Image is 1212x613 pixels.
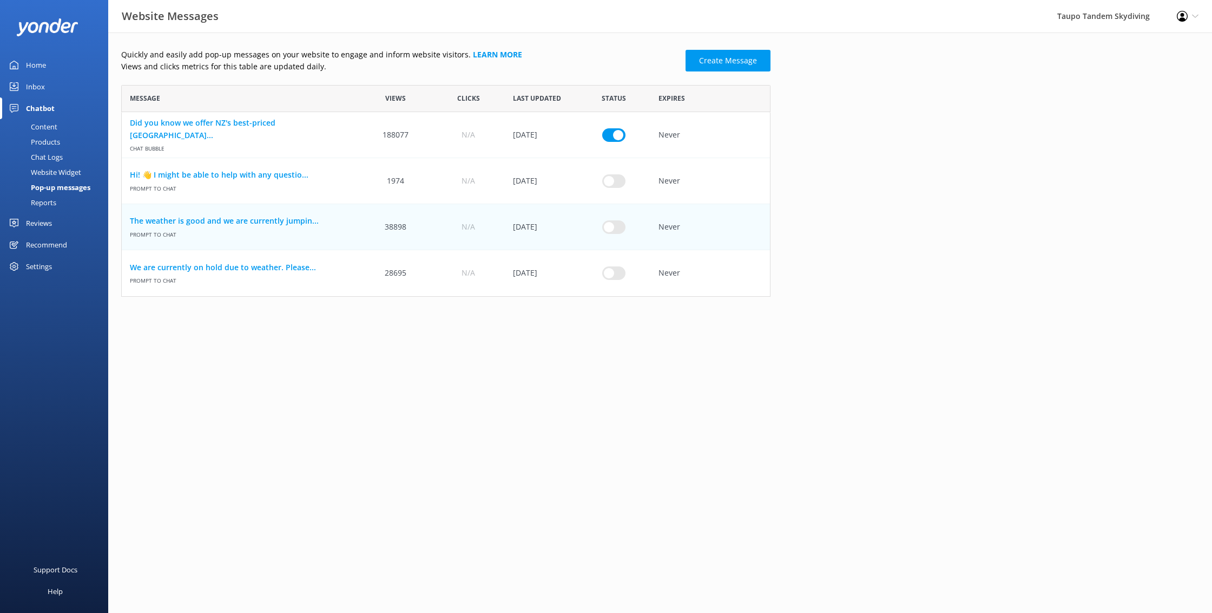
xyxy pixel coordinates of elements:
[26,256,52,277] div: Settings
[26,212,52,234] div: Reviews
[6,165,81,180] div: Website Widget
[462,175,475,187] span: N/A
[505,204,577,250] div: 26 Sep 2025
[359,204,432,250] div: 38898
[6,195,108,210] a: Reports
[6,165,108,180] a: Website Widget
[121,61,679,73] p: Views and clicks metrics for this table are updated daily.
[6,134,60,149] div: Products
[650,158,770,204] div: Never
[505,250,577,296] div: 25 Sep 2025
[650,112,770,158] div: Never
[462,129,475,141] span: N/A
[650,250,770,296] div: Never
[122,8,219,25] h3: Website Messages
[121,250,770,296] div: row
[26,54,46,76] div: Home
[686,50,770,71] a: Create Message
[130,93,160,103] span: Message
[359,250,432,296] div: 28695
[130,227,351,238] span: Prompt to Chat
[26,76,45,97] div: Inbox
[457,93,480,103] span: Clicks
[505,112,577,158] div: 30 Jan 2025
[658,93,685,103] span: Expires
[359,112,432,158] div: 188077
[513,93,561,103] span: Last updated
[602,93,626,103] span: Status
[6,134,108,149] a: Products
[473,49,522,60] a: Learn more
[462,267,475,279] span: N/A
[16,18,78,36] img: yonder-white-logo.png
[6,149,108,165] a: Chat Logs
[6,149,63,165] div: Chat Logs
[505,158,577,204] div: 07 May 2025
[6,119,108,134] a: Content
[650,204,770,250] div: Never
[6,119,57,134] div: Content
[130,262,351,273] a: We are currently on hold due to weather. Please...
[385,93,406,103] span: Views
[48,581,63,602] div: Help
[6,180,108,195] a: Pop-up messages
[26,97,55,119] div: Chatbot
[121,112,770,158] div: row
[130,117,351,141] a: Did you know we offer NZ's best-priced [GEOGRAPHIC_DATA]...
[359,158,432,204] div: 1974
[130,215,351,227] a: The weather is good and we are currently jumpin...
[6,195,56,210] div: Reports
[121,204,770,250] div: row
[34,559,77,581] div: Support Docs
[130,181,351,192] span: Prompt to Chat
[121,158,770,204] div: row
[121,112,770,296] div: grid
[121,49,679,61] p: Quickly and easily add pop-up messages on your website to engage and inform website visitors.
[130,273,351,285] span: Prompt to Chat
[130,141,351,153] span: Chat bubble
[26,234,67,256] div: Recommend
[130,169,351,181] a: Hi! 👋 I might be able to help with any questio...
[462,221,475,233] span: N/A
[6,180,90,195] div: Pop-up messages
